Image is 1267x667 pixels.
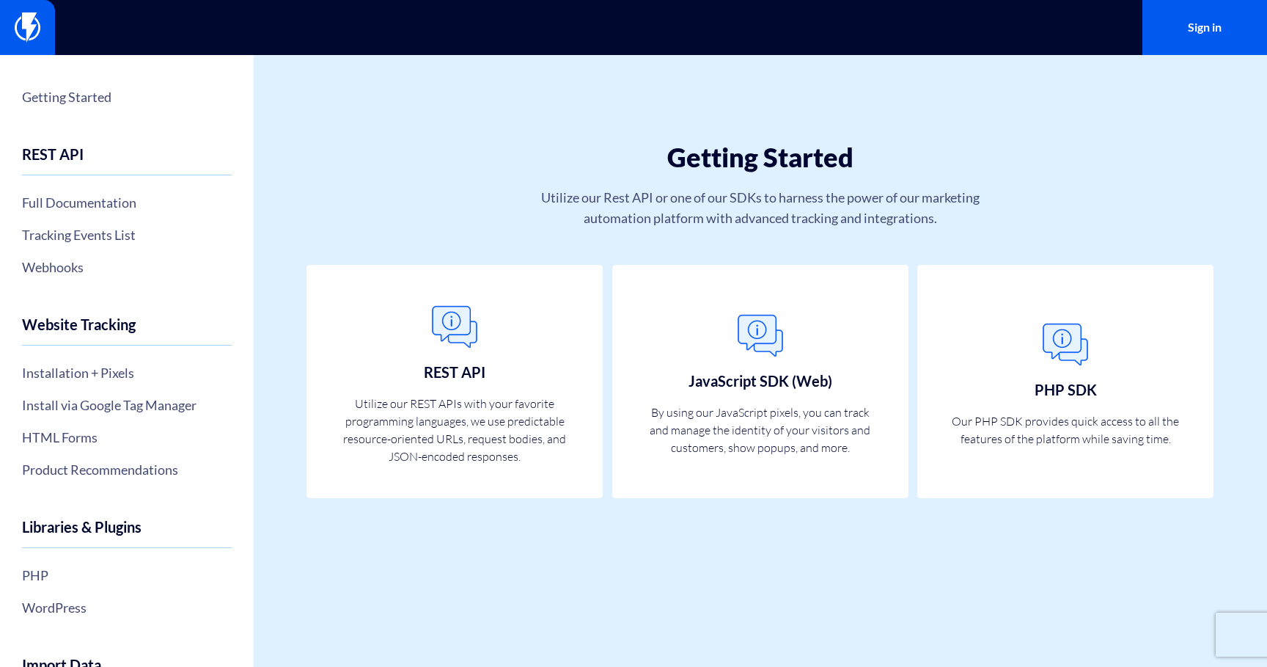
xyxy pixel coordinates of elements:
[22,519,232,548] h4: Libraries & Plugins
[951,412,1180,448] p: Our PHP SDK provides quick access to all the features of the platform while saving time.
[731,307,790,365] img: General.png
[22,595,232,620] a: WordPress
[22,360,232,385] a: Installation + Pixels
[424,364,485,380] h3: REST API
[22,316,232,346] h4: Website Tracking
[22,190,232,215] a: Full Documentation
[22,84,232,109] a: Getting Started
[22,425,232,450] a: HTML Forms
[22,222,232,247] a: Tracking Events List
[22,457,232,482] a: Product Recommendations
[1035,382,1097,398] h3: PHP SDK
[917,265,1213,499] a: PHP SDK Our PHP SDK provides quick access to all the features of the platform while saving time.
[340,395,570,465] p: Utilize our REST APIs with your favorite programming languages, we use predictable resource-orien...
[22,563,232,588] a: PHP
[306,265,603,499] a: REST API Utilize our REST APIs with your favorite programming languages, we use predictable resou...
[1036,316,1095,374] img: General.png
[688,373,832,389] h3: JavaScript SDK (Web)
[645,404,875,456] p: By using our JavaScript pixels, you can track and manage the identity of your visitors and custom...
[342,143,1179,172] h1: Getting Started
[425,298,484,357] img: General.png
[304,11,963,45] input: Search...
[22,146,232,175] h4: REST API
[22,255,232,280] a: Webhooks
[509,187,1011,228] p: Utilize our Rest API or one of our SDKs to harness the power of our marketing automation platform...
[22,393,232,418] a: Install via Google Tag Manager
[612,265,908,499] a: JavaScript SDK (Web) By using our JavaScript pixels, you can track and manage the identity of you...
